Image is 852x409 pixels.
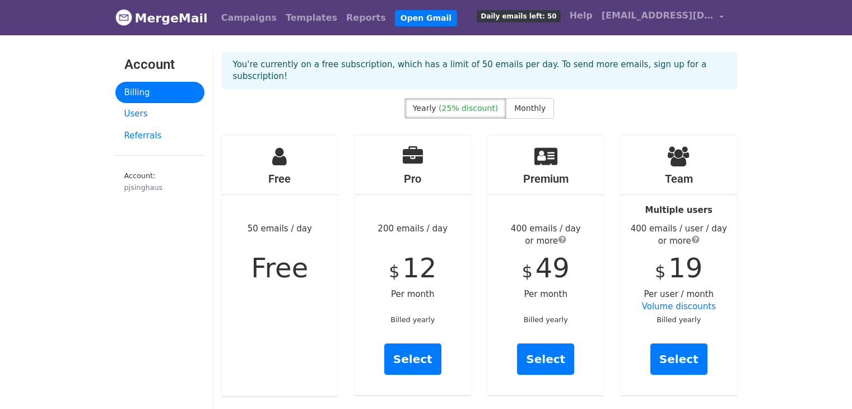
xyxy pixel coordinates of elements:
span: 49 [536,252,570,283]
small: Billed yearly [390,315,435,324]
small: Account: [124,171,195,193]
span: [EMAIL_ADDRESS][DOMAIN_NAME] [602,9,714,22]
a: Reports [342,7,390,29]
img: MergeMail logo [115,9,132,26]
h4: Free [222,172,338,185]
span: Free [251,252,308,283]
span: (25% discount) [439,104,498,113]
small: Billed yearly [524,315,568,324]
a: Select [650,343,707,375]
span: $ [522,262,533,281]
div: 50 emails / day [222,135,338,396]
div: pjsinghaus [124,182,195,193]
div: 200 emails / day Per month [355,135,471,395]
a: Volume discounts [642,301,716,312]
a: Users [115,103,204,125]
span: 19 [668,252,702,283]
a: [EMAIL_ADDRESS][DOMAIN_NAME] [597,4,728,31]
a: Help [565,4,597,27]
div: 400 emails / day or more [488,222,604,248]
div: Per user / month [621,135,737,395]
span: 12 [402,252,436,283]
h4: Pro [355,172,471,185]
span: $ [655,262,665,281]
a: Select [517,343,574,375]
small: Billed yearly [657,315,701,324]
a: MergeMail [115,6,208,30]
h3: Account [124,57,195,73]
a: Open Gmail [395,10,457,26]
a: Campaigns [217,7,281,29]
div: 400 emails / user / day or more [621,222,737,248]
a: Daily emails left: 50 [472,4,565,27]
p: You're currently on a free subscription, which has a limit of 50 emails per day. To send more ema... [233,59,726,82]
a: Select [384,343,441,375]
h4: Team [621,172,737,185]
a: Billing [115,82,204,104]
span: $ [389,262,399,281]
a: Templates [281,7,342,29]
strong: Multiple users [645,205,713,215]
span: Daily emails left: 50 [477,10,560,22]
a: Referrals [115,125,204,147]
span: Monthly [514,104,546,113]
h4: Premium [488,172,604,185]
div: Per month [488,135,604,395]
span: Yearly [413,104,436,113]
